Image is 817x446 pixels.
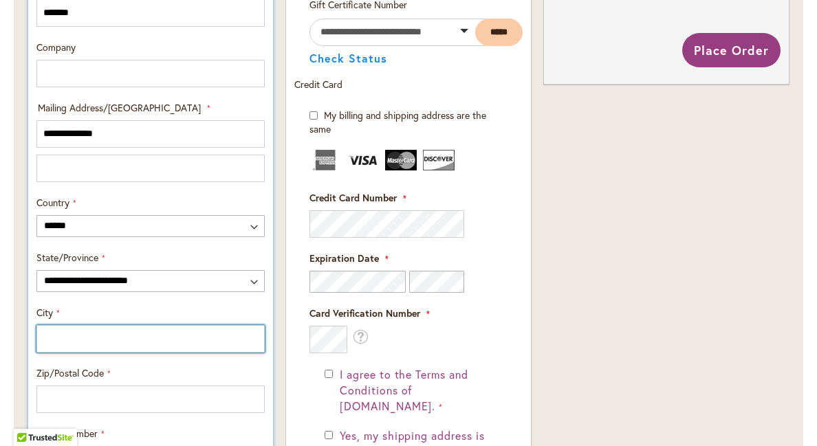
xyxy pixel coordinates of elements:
[36,196,69,209] span: Country
[36,306,53,319] span: City
[10,397,49,436] iframe: Launch Accessibility Center
[694,42,769,58] span: Place Order
[347,150,379,170] img: Visa
[423,150,455,170] img: Discover
[340,367,468,413] span: I agree to the Terms and Conditions of [DOMAIN_NAME].
[36,427,98,440] span: Phone Number
[309,306,420,320] span: Card Verification Number
[294,78,342,91] span: Credit Card
[682,33,781,67] button: Place Order
[385,150,417,170] img: MasterCard
[309,252,379,265] span: Expiration Date
[36,41,76,54] span: Company
[36,251,98,264] span: State/Province
[309,109,486,135] span: My billing and shipping address are the same
[309,53,387,64] button: Check Status
[309,191,397,204] span: Credit Card Number
[309,150,341,170] img: American Express
[38,101,201,114] span: Mailing Address/[GEOGRAPHIC_DATA]
[36,366,104,379] span: Zip/Postal Code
